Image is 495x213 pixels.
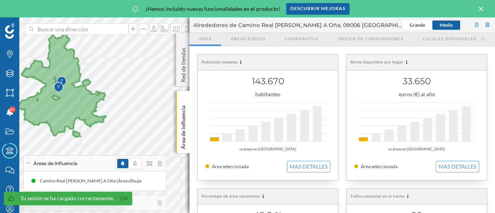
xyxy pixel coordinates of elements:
[346,55,487,70] div: Renta disponible por hogar
[118,194,130,203] a: Ok
[198,55,338,70] div: Población censada
[354,74,479,89] h1: 33.650
[179,102,187,149] p: Área de influencia
[33,160,77,167] span: Áreas de influencia
[338,36,403,42] span: Origen de consumidores
[145,5,280,13] span: ¡Hemos incluido nuevas funcionalidades en el producto!
[205,74,330,89] h1: 143.670
[212,164,249,169] span: Área seleccionada
[5,23,15,39] img: Geoblink Logo
[440,22,453,28] span: Medio
[231,36,265,42] span: Áreas espejo
[205,145,330,153] div: vs áreas en [GEOGRAPHIC_DATA]
[20,194,114,202] div: Tu sesión se ha cargado correctamente.
[193,21,402,29] span: Alrededores de Camino Real [PERSON_NAME] A Oña, 09006 [GEOGRAPHIC_DATA], [GEOGRAPHIC_DATA], [GEOG...
[354,90,479,98] div: euros (€) al año
[410,22,425,28] span: Grande
[199,36,212,42] span: Area
[198,189,338,204] div: Porcentaje de área residencial
[346,189,487,204] div: Tráfico peatonal en el tramo
[287,161,330,172] button: MAS DETALLES
[436,161,479,172] button: MAS DETALLES
[285,36,318,42] span: Comparativa
[205,90,330,98] div: habitantes
[10,106,15,113] span: 9+
[54,80,63,95] img: Marker
[57,74,67,90] img: Marker
[40,177,152,185] div: Camino Real [PERSON_NAME] A Oña (Área dibujada)
[423,36,476,42] span: Locales disponibles
[354,145,479,153] div: vs áreas en [GEOGRAPHIC_DATA]
[15,5,43,12] span: Soporte
[179,44,187,82] p: Red de tiendas
[361,164,398,169] span: Área seleccionada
